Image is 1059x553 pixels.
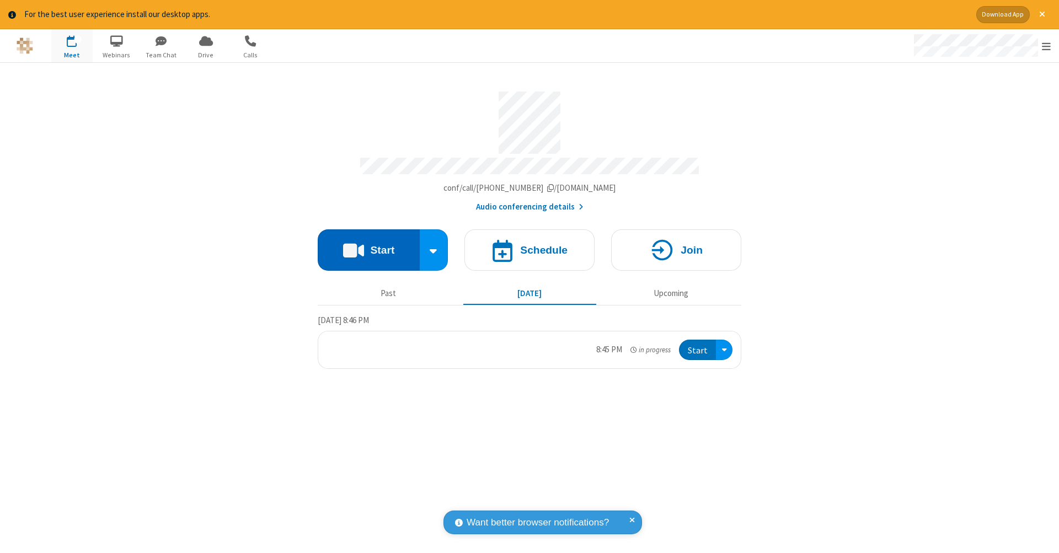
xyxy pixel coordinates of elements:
section: Account details [318,83,741,213]
button: Schedule [464,229,595,271]
span: Calls [230,50,271,60]
span: Webinars [96,50,137,60]
div: Open menu [716,340,732,360]
h4: Schedule [520,245,568,255]
span: [DATE] 8:46 PM [318,315,369,325]
span: Drive [185,50,227,60]
button: Join [611,229,741,271]
button: [DATE] [463,283,596,304]
button: Start [679,340,716,360]
em: in progress [630,345,671,355]
button: Audio conferencing details [476,201,584,213]
button: Download App [976,6,1030,23]
span: Team Chat [141,50,182,60]
div: Start conference options [420,229,448,271]
button: Close alert [1034,6,1051,23]
div: 1 [74,35,82,44]
span: Copy my meeting room link [443,182,616,193]
img: QA Selenium DO NOT DELETE OR CHANGE [17,37,33,54]
button: Logo [4,29,45,62]
button: Copy my meeting room linkCopy my meeting room link [443,182,616,195]
h4: Start [370,245,394,255]
button: Past [322,283,455,304]
h4: Join [681,245,703,255]
div: For the best user experience install our desktop apps. [24,8,968,21]
div: Open menu [903,29,1059,62]
button: Start [318,229,420,271]
span: Want better browser notifications? [467,516,609,530]
div: 8:45 PM [596,343,622,356]
section: Today's Meetings [318,314,741,369]
button: Upcoming [605,283,737,304]
span: Meet [51,50,93,60]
